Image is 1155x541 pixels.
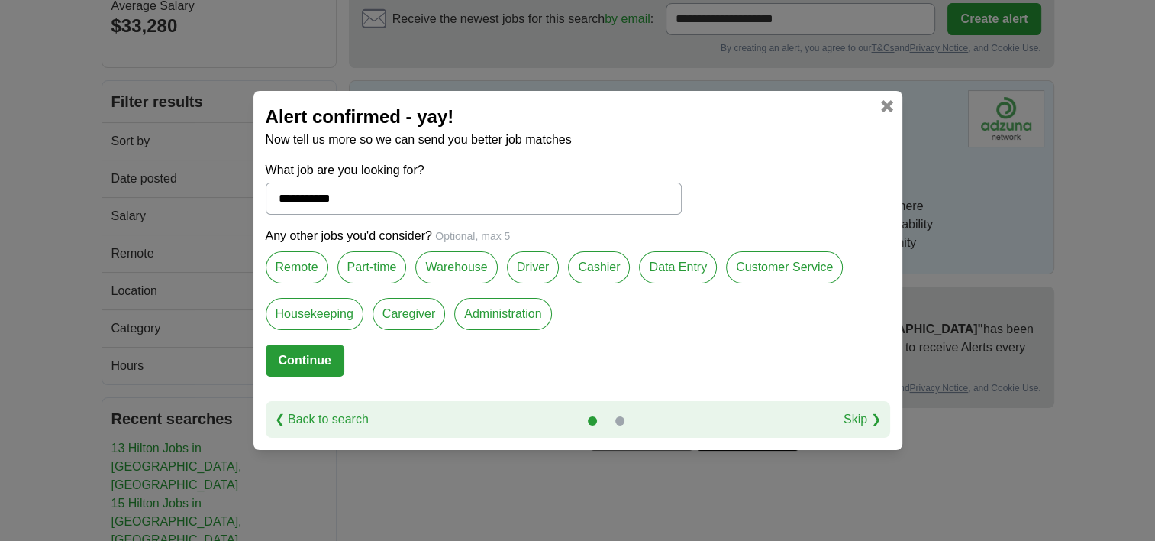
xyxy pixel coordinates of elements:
label: Data Entry [639,251,717,283]
button: Continue [266,345,344,377]
p: Any other jobs you'd consider? [266,227,890,245]
label: Cashier [568,251,630,283]
label: What job are you looking for? [266,161,682,180]
p: Now tell us more so we can send you better job matches [266,131,890,149]
label: Customer Service [726,251,843,283]
h2: Alert confirmed - yay! [266,103,890,131]
label: Part-time [337,251,407,283]
span: Optional, max 5 [435,230,510,242]
label: Warehouse [415,251,497,283]
a: ❮ Back to search [275,410,369,429]
label: Caregiver [373,298,445,330]
label: Remote [266,251,328,283]
label: Administration [454,298,551,330]
label: Driver [507,251,560,283]
label: Housekeeping [266,298,363,330]
a: Skip ❯ [844,410,881,429]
